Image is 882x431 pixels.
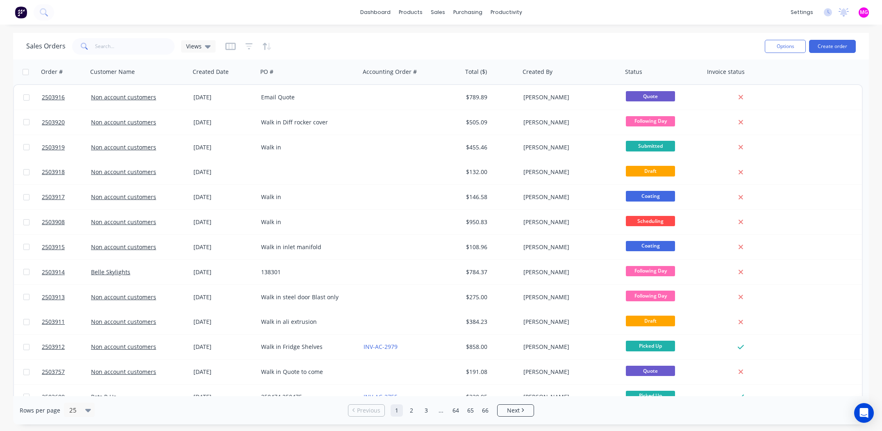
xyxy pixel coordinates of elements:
div: [PERSON_NAME] [523,193,614,201]
span: Following Day [626,266,675,276]
div: [PERSON_NAME] [523,118,614,126]
div: productivity [486,6,526,18]
div: [PERSON_NAME] [523,318,614,326]
a: Non account customers [91,293,156,301]
a: Non account customers [91,318,156,326]
a: 2503914 [42,260,91,284]
a: Non account customers [91,143,156,151]
a: 2503608 [42,385,91,409]
div: Status [625,68,642,76]
div: products [395,6,427,18]
span: Picked Up [626,341,675,351]
a: 2503913 [42,285,91,309]
div: [DATE] [193,243,255,251]
div: [DATE] [193,143,255,151]
div: Open Intercom Messenger [854,403,874,423]
a: Jump forward [435,404,447,417]
div: 250474 250475 [261,393,352,401]
span: Picked Up [626,391,675,401]
a: Pots R Us [91,393,116,401]
span: 2503917 [42,193,65,201]
div: Walk in Quote to come [261,368,352,376]
div: Customer Name [90,68,135,76]
span: 2503914 [42,268,65,276]
span: 2503919 [42,143,65,151]
div: Email Quote [261,93,352,101]
a: Non account customers [91,93,156,101]
a: Non account customers [91,243,156,251]
span: 2503912 [42,343,65,351]
a: Non account customers [91,343,156,351]
span: Views [186,42,202,50]
div: [DATE] [193,218,255,226]
a: Page 64 [450,404,462,417]
div: $858.00 [466,343,514,351]
div: Total ($) [465,68,487,76]
div: [DATE] [193,268,255,276]
div: Created By [523,68,552,76]
div: Order # [41,68,63,76]
span: Scheduling [626,216,675,226]
a: 2503908 [42,210,91,234]
span: Draft [626,166,675,176]
a: Non account customers [91,118,156,126]
div: [DATE] [193,393,255,401]
a: Non account customers [91,168,156,176]
a: Non account customers [91,218,156,226]
div: [PERSON_NAME] [523,343,614,351]
div: Walk in Diff rocker cover [261,118,352,126]
div: [DATE] [193,93,255,101]
div: $950.83 [466,218,514,226]
span: 2503920 [42,118,65,126]
a: Non account customers [91,368,156,376]
div: [PERSON_NAME] [523,243,614,251]
div: [DATE] [193,293,255,301]
div: [DATE] [193,318,255,326]
div: PO # [260,68,273,76]
div: $132.00 [466,168,514,176]
button: Create order [809,40,856,53]
input: Search... [95,38,175,55]
div: Walk in [261,143,352,151]
a: 2503757 [42,360,91,384]
span: 2503608 [42,393,65,401]
a: 2503916 [42,85,91,110]
span: 2503916 [42,93,65,101]
div: [DATE] [193,368,255,376]
a: Page 1 is your current page [391,404,403,417]
a: 2503915 [42,235,91,259]
span: MG [860,9,868,16]
div: purchasing [449,6,486,18]
a: Next page [498,406,534,415]
a: Page 2 [405,404,418,417]
a: Page 65 [464,404,477,417]
div: [PERSON_NAME] [523,268,614,276]
span: Coating [626,241,675,251]
a: 2503912 [42,335,91,359]
span: 2503908 [42,218,65,226]
div: [PERSON_NAME] [523,293,614,301]
div: [DATE] [193,168,255,176]
div: Created Date [193,68,229,76]
a: INV-AC-2979 [364,343,398,351]
div: Walk in steel door Blast only [261,293,352,301]
span: Submitted [626,141,675,151]
span: Following Day [626,116,675,126]
div: [DATE] [193,193,255,201]
div: $275.00 [466,293,514,301]
a: Non account customers [91,193,156,201]
span: 2503911 [42,318,65,326]
div: $320.95 [466,393,514,401]
span: 2503913 [42,293,65,301]
div: Walk in [261,193,352,201]
div: [PERSON_NAME] [523,143,614,151]
div: [PERSON_NAME] [523,168,614,176]
a: 2503920 [42,110,91,135]
div: $784.37 [466,268,514,276]
a: 2503919 [42,135,91,160]
div: [DATE] [193,343,255,351]
span: 2503757 [42,368,65,376]
img: Factory [15,6,27,18]
a: INV-AC-2755 [364,393,398,401]
span: Next [507,406,520,415]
